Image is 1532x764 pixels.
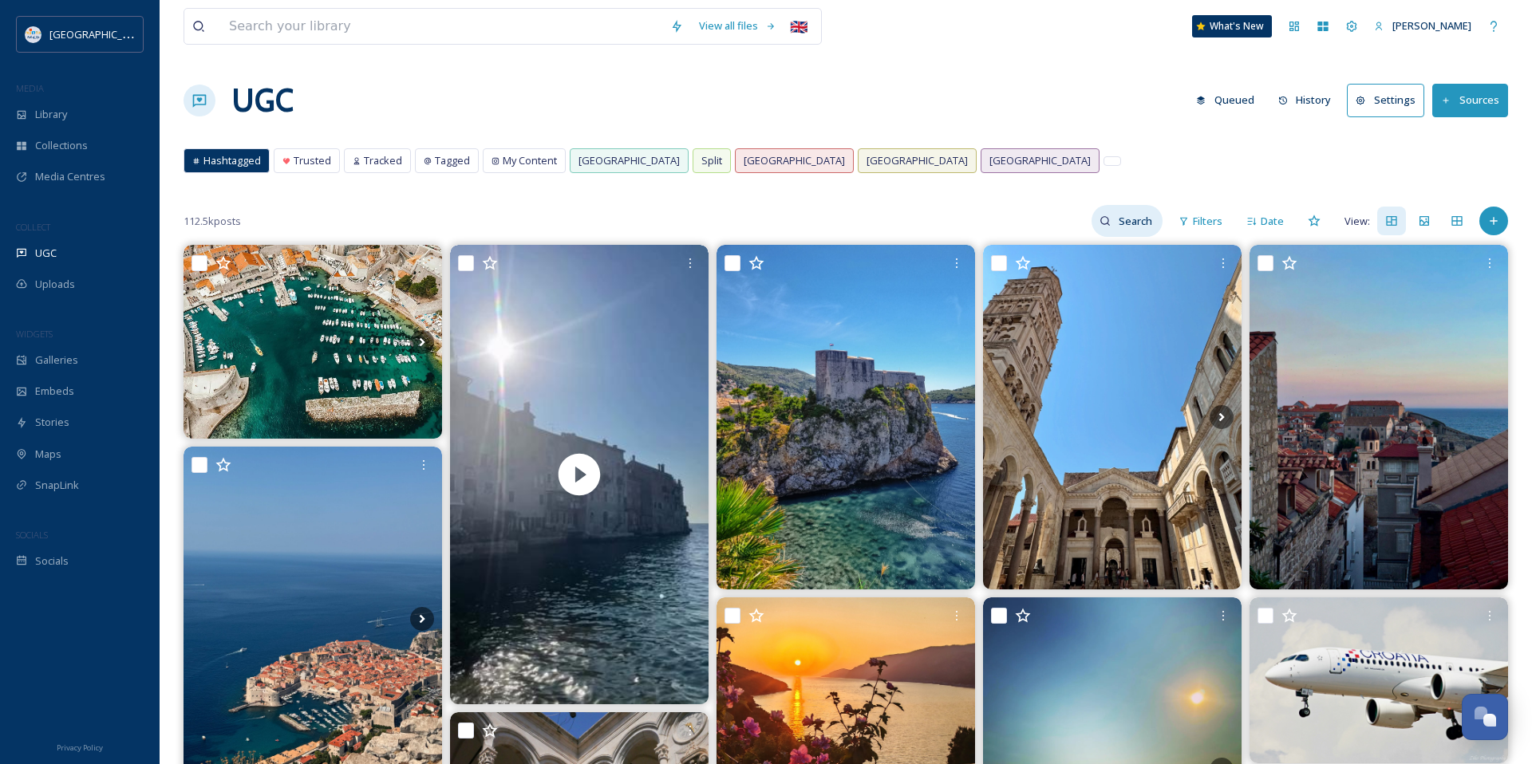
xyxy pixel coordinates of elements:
[744,153,845,168] span: [GEOGRAPHIC_DATA]
[231,77,294,124] a: UGC
[1192,15,1272,37] a: What's New
[717,245,975,589] img: #croatiatravel #movielocations #lovrijenacfortress #beauty
[35,246,57,261] span: UGC
[35,553,69,569] span: Socials
[1193,214,1222,229] span: Filters
[1432,84,1508,116] button: Sources
[1250,597,1508,763] img: Croatia Airlines arriving at Frankfurt International Airport 🛬🇭🇷 Airline: Croatia Airlines croati...
[1270,85,1340,116] button: History
[16,529,48,541] span: SOCIALS
[1188,85,1270,116] a: Queued
[35,169,105,184] span: Media Centres
[16,328,53,340] span: WIDGETS
[35,415,69,430] span: Stories
[35,107,67,122] span: Library
[450,245,709,704] img: thumbnail
[26,26,41,42] img: HTZ_logo_EN.svg
[1344,214,1370,229] span: View:
[35,384,74,399] span: Embeds
[1366,10,1479,41] a: [PERSON_NAME]
[784,12,813,41] div: 🇬🇧
[435,153,470,168] span: Tagged
[1392,18,1471,33] span: [PERSON_NAME]
[989,153,1091,168] span: [GEOGRAPHIC_DATA]
[364,153,402,168] span: Tracked
[35,277,75,292] span: Uploads
[1111,205,1163,237] input: Search
[1188,85,1262,116] button: Queued
[1261,214,1284,229] span: Date
[35,352,78,368] span: Galleries
[1462,694,1508,740] button: Open Chat
[203,153,261,168] span: Hashtagged
[16,221,50,233] span: COLLECT
[294,153,331,168] span: Trusted
[16,82,44,94] span: MEDIA
[35,138,88,153] span: Collections
[35,478,79,493] span: SnapLink
[184,245,442,439] img: Set sail from Split to Dubrovnik on a private 7-day adventure through Croatia’s stunning islands....
[57,742,103,753] span: Privacy Policy
[983,245,1242,589] img: 👴🏻🏘️ #oldtown #oldtownsplit #split #croatia #ส่วนตัวเรายังคงเที่ยวต่อไป
[57,737,103,756] a: Privacy Policy
[578,153,680,168] span: [GEOGRAPHIC_DATA]
[1250,245,1508,589] img: 🌅🏰✨ . . . . . #dubrovnik #croatia #split #travel #dubrovnikoldtown #dubrovnikcroatia #croatiafull...
[867,153,968,168] span: [GEOGRAPHIC_DATA]
[1347,84,1424,116] button: Settings
[1270,85,1348,116] a: History
[701,153,722,168] span: Split
[35,447,61,462] span: Maps
[450,245,709,704] video: #rovinj #croatia #summervibes #istria
[1347,84,1432,116] a: Settings
[691,10,784,41] a: View all files
[503,153,557,168] span: My Content
[184,214,241,229] span: 112.5k posts
[221,9,662,44] input: Search your library
[49,26,151,41] span: [GEOGRAPHIC_DATA]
